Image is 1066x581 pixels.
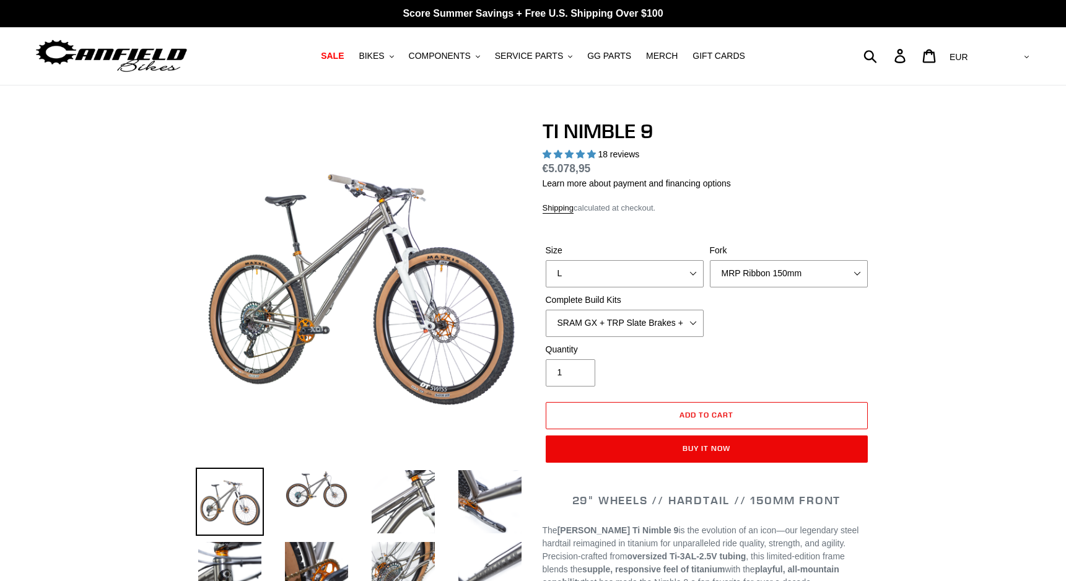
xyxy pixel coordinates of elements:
[627,551,746,561] strong: oversized Ti-3AL-2.5V tubing
[34,37,189,76] img: Canfield Bikes
[598,149,639,159] span: 18 reviews
[456,468,524,536] img: Load image into Gallery viewer, TI NIMBLE 9
[572,493,841,507] span: 29" WHEELS // HARDTAIL // 150MM FRONT
[557,525,679,535] strong: [PERSON_NAME] Ti Nimble 9
[581,48,637,64] a: GG PARTS
[646,51,678,61] span: MERCH
[315,48,350,64] a: SALE
[692,51,745,61] span: GIFT CARDS
[543,178,731,188] a: Learn more about payment and financing options
[582,564,725,574] strong: supple, responsive feel of titanium
[546,244,704,257] label: Size
[679,410,733,419] span: Add to cart
[352,48,400,64] button: BIKES
[870,42,902,69] input: Search
[546,402,868,429] button: Add to cart
[403,48,486,64] button: COMPONENTS
[543,120,871,143] h1: TI NIMBLE 9
[543,202,871,214] div: calculated at checkout.
[587,51,631,61] span: GG PARTS
[686,48,751,64] a: GIFT CARDS
[640,48,684,64] a: MERCH
[409,51,471,61] span: COMPONENTS
[369,468,437,536] img: Load image into Gallery viewer, TI NIMBLE 9
[543,149,598,159] span: 4.89 stars
[359,51,384,61] span: BIKES
[282,468,351,511] img: Load image into Gallery viewer, TI NIMBLE 9
[489,48,579,64] button: SERVICE PARTS
[196,468,264,536] img: Load image into Gallery viewer, TI NIMBLE 9
[710,244,868,257] label: Fork
[546,343,704,356] label: Quantity
[546,435,868,463] button: Buy it now
[546,294,704,307] label: Complete Build Kits
[543,203,574,214] a: Shipping
[321,51,344,61] span: SALE
[495,51,563,61] span: SERVICE PARTS
[543,162,591,175] span: €5.078,95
